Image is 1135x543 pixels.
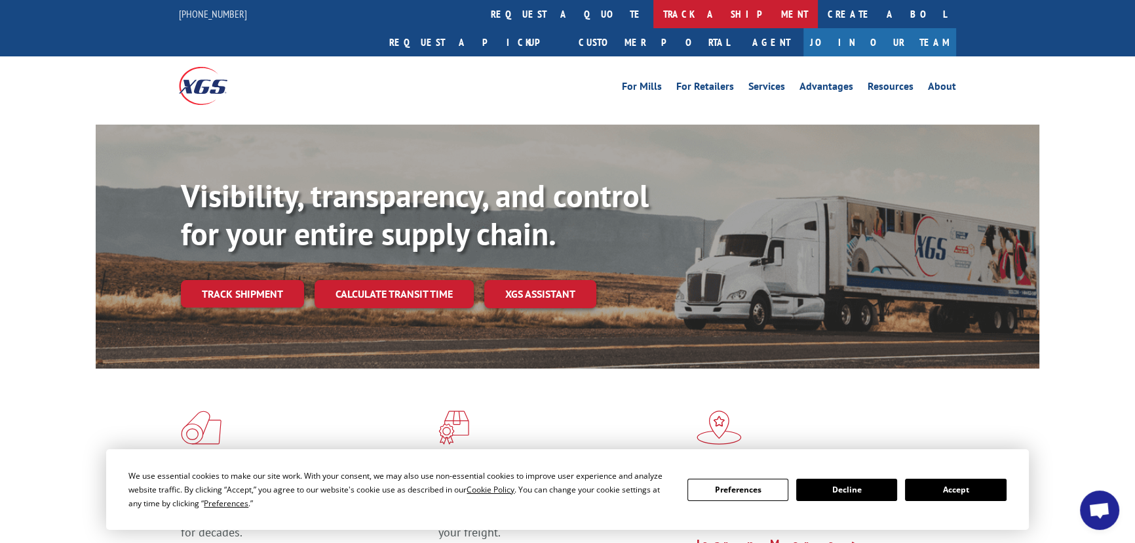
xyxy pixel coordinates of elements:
[179,7,247,20] a: [PHONE_NUMBER]
[379,28,569,56] a: Request a pickup
[676,81,734,96] a: For Retailers
[622,81,662,96] a: For Mills
[128,469,671,510] div: We use essential cookies to make our site work. With your consent, we may also use non-essential ...
[106,449,1029,530] div: Cookie Consent Prompt
[181,280,304,308] a: Track shipment
[438,411,469,445] img: xgs-icon-focused-on-flooring-red
[484,280,596,308] a: XGS ASSISTANT
[181,411,221,445] img: xgs-icon-total-supply-chain-intelligence-red
[1080,491,1119,530] div: Open chat
[803,28,956,56] a: Join Our Team
[315,280,474,308] a: Calculate transit time
[467,484,514,495] span: Cookie Policy
[569,28,739,56] a: Customer Portal
[181,175,649,254] b: Visibility, transparency, and control for your entire supply chain.
[796,479,897,501] button: Decline
[928,81,956,96] a: About
[868,81,914,96] a: Resources
[799,81,853,96] a: Advantages
[748,81,785,96] a: Services
[905,479,1006,501] button: Accept
[181,493,428,540] span: As an industry carrier of choice, XGS has brought innovation and dedication to flooring logistics...
[687,479,788,501] button: Preferences
[739,28,803,56] a: Agent
[204,498,248,509] span: Preferences
[697,411,742,445] img: xgs-icon-flagship-distribution-model-red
